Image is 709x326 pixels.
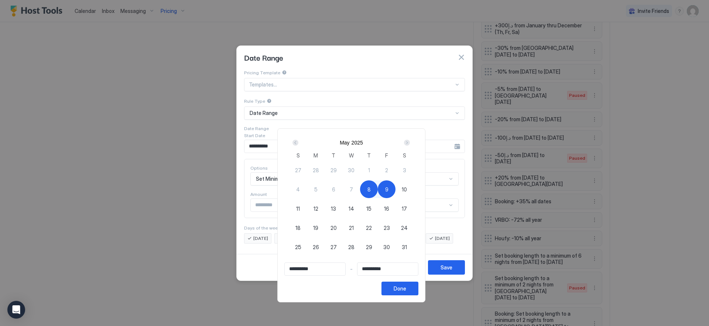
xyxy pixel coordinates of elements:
button: 30 [342,161,360,179]
button: Next [401,138,411,147]
span: T [367,152,371,159]
button: 27 [289,161,307,179]
span: - [350,266,353,272]
button: 4 [289,180,307,198]
button: 28 [307,161,325,179]
button: 1 [360,161,378,179]
span: 22 [366,224,372,232]
input: Input Field [357,263,418,275]
span: S [403,152,406,159]
button: 15 [360,200,378,217]
button: 27 [325,238,342,256]
button: 29 [325,161,342,179]
button: 28 [342,238,360,256]
span: 14 [349,205,354,213]
span: M [314,152,318,159]
span: 12 [314,205,318,213]
span: 3 [403,166,406,174]
span: 9 [385,186,388,193]
button: 5 [307,180,325,198]
span: 1 [368,166,370,174]
button: 10 [395,180,413,198]
span: T [332,152,335,159]
button: May [340,140,349,146]
span: 29 [330,166,337,174]
span: 8 [367,186,371,193]
button: 24 [395,219,413,237]
span: 21 [349,224,354,232]
span: 28 [348,243,354,251]
button: Done [381,282,418,295]
span: 27 [295,166,301,174]
div: Done [394,285,406,292]
button: 23 [378,219,395,237]
span: 15 [366,205,371,213]
span: 17 [402,205,407,213]
button: Prev [291,138,301,147]
span: 20 [330,224,337,232]
button: 2025 [352,140,363,146]
button: 26 [307,238,325,256]
span: 28 [313,166,319,174]
span: 31 [402,243,407,251]
button: 17 [395,200,413,217]
span: 24 [401,224,408,232]
span: 19 [313,224,318,232]
button: 29 [360,238,378,256]
button: 13 [325,200,342,217]
span: 30 [348,166,354,174]
button: 20 [325,219,342,237]
span: 10 [402,186,407,193]
span: 13 [331,205,336,213]
button: 7 [342,180,360,198]
span: 7 [350,186,353,193]
button: 14 [342,200,360,217]
span: S [297,152,300,159]
span: 16 [384,205,389,213]
span: 26 [313,243,319,251]
button: 11 [289,200,307,217]
button: 8 [360,180,378,198]
button: 16 [378,200,395,217]
span: 11 [296,205,300,213]
button: 30 [378,238,395,256]
span: 5 [314,186,318,193]
button: 22 [360,219,378,237]
span: 30 [383,243,390,251]
button: 3 [395,161,413,179]
button: 19 [307,219,325,237]
span: 4 [296,186,300,193]
button: 18 [289,219,307,237]
button: 2 [378,161,395,179]
button: 9 [378,180,395,198]
span: 2 [385,166,388,174]
span: 25 [295,243,301,251]
span: 23 [384,224,390,232]
span: 6 [332,186,335,193]
button: 12 [307,200,325,217]
button: 6 [325,180,342,198]
span: 29 [366,243,372,251]
input: Input Field [285,263,345,275]
span: W [349,152,354,159]
span: 18 [295,224,301,232]
button: 25 [289,238,307,256]
span: 27 [330,243,337,251]
div: Open Intercom Messenger [7,301,25,319]
span: F [385,152,388,159]
button: 31 [395,238,413,256]
button: 21 [342,219,360,237]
